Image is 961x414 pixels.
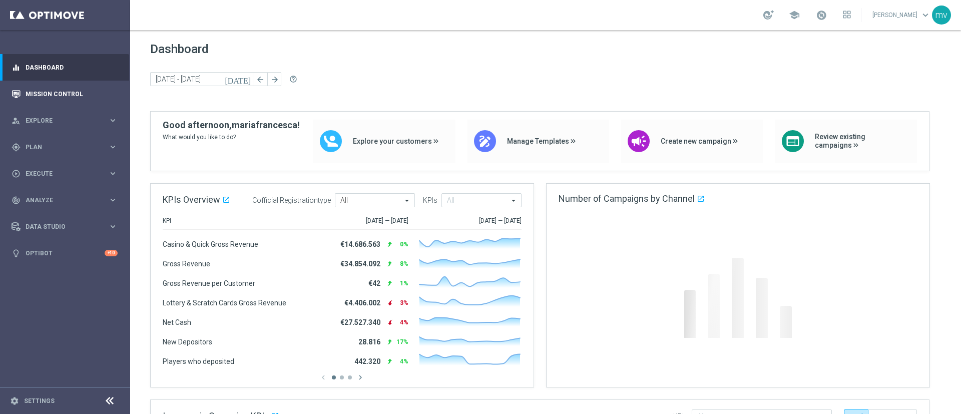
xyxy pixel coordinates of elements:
[26,197,108,203] span: Analyze
[108,169,118,178] i: keyboard_arrow_right
[12,81,118,107] div: Mission Control
[11,170,118,178] button: play_circle_outline Execute keyboard_arrow_right
[12,240,118,266] div: Optibot
[108,142,118,152] i: keyboard_arrow_right
[932,6,951,25] div: mv
[26,54,118,81] a: Dashboard
[105,250,118,256] div: +10
[26,224,108,230] span: Data Studio
[26,171,108,177] span: Execute
[12,222,108,231] div: Data Studio
[11,64,118,72] button: equalizer Dashboard
[108,116,118,125] i: keyboard_arrow_right
[12,116,108,125] div: Explore
[12,63,21,72] i: equalizer
[11,143,118,151] button: gps_fixed Plan keyboard_arrow_right
[26,240,105,266] a: Optibot
[108,222,118,231] i: keyboard_arrow_right
[26,81,118,107] a: Mission Control
[10,396,19,405] i: settings
[12,196,108,205] div: Analyze
[12,143,108,152] div: Plan
[11,117,118,125] button: person_search Explore keyboard_arrow_right
[871,8,932,23] a: [PERSON_NAME]keyboard_arrow_down
[11,90,118,98] button: Mission Control
[11,223,118,231] button: Data Studio keyboard_arrow_right
[11,249,118,257] button: lightbulb Optibot +10
[12,143,21,152] i: gps_fixed
[12,169,108,178] div: Execute
[12,196,21,205] i: track_changes
[12,169,21,178] i: play_circle_outline
[12,116,21,125] i: person_search
[26,118,108,124] span: Explore
[26,144,108,150] span: Plan
[789,10,800,21] span: school
[108,195,118,205] i: keyboard_arrow_right
[24,398,55,404] a: Settings
[12,54,118,81] div: Dashboard
[11,196,118,204] button: track_changes Analyze keyboard_arrow_right
[12,249,21,258] i: lightbulb
[920,10,931,21] span: keyboard_arrow_down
